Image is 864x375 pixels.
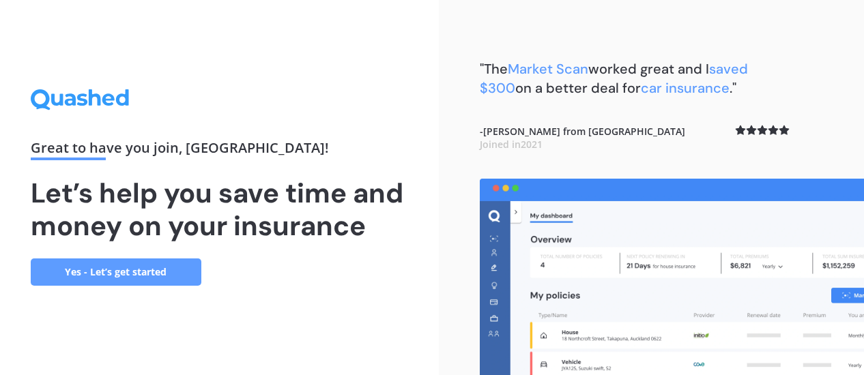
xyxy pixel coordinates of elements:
[31,141,409,160] div: Great to have you join , [GEOGRAPHIC_DATA] !
[641,79,730,97] span: car insurance
[31,177,409,242] h1: Let’s help you save time and money on your insurance
[508,60,588,78] span: Market Scan
[480,125,685,151] b: - [PERSON_NAME] from [GEOGRAPHIC_DATA]
[31,258,201,286] a: Yes - Let’s get started
[480,138,543,151] span: Joined in 2021
[480,60,748,97] span: saved $300
[480,60,748,97] b: "The worked great and I on a better deal for ."
[480,179,864,375] img: dashboard.webp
